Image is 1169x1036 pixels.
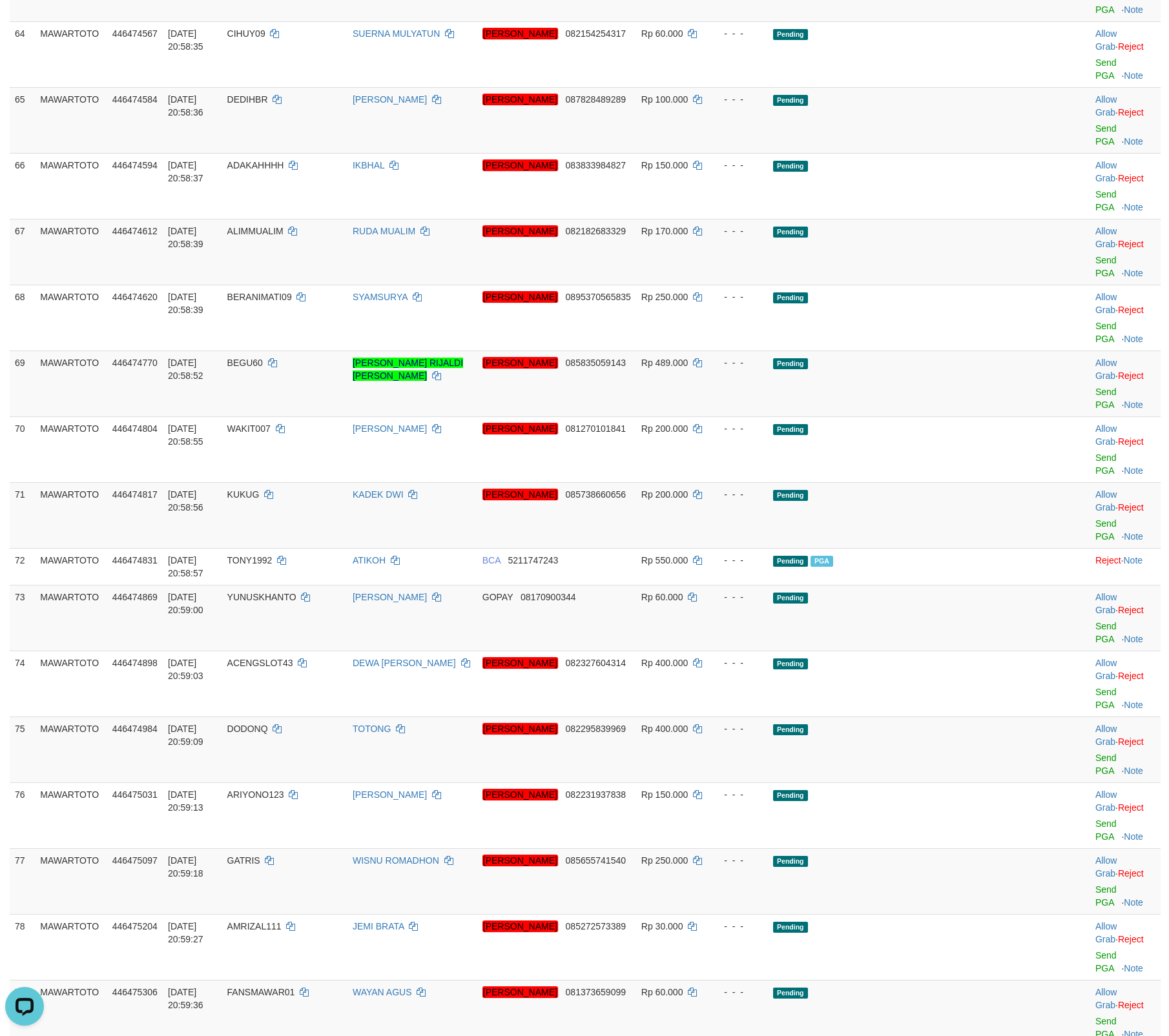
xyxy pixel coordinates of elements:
[521,592,576,602] span: Copy 08170900344 to clipboard
[227,28,265,39] span: CIHUY09
[168,423,203,447] span: [DATE] 20:58:55
[10,585,35,651] td: 73
[353,724,391,734] a: TOTONG
[1124,831,1143,842] a: Note
[168,292,203,315] span: [DATE] 20:58:39
[353,921,404,931] a: JEMI BRATA
[641,921,683,931] span: Rp 30.000
[1124,268,1143,278] a: Note
[1118,802,1144,813] a: Reject
[353,489,404,500] a: KADEK DWI
[35,716,107,782] td: MAWARTOTO
[227,292,292,302] span: BERANIMATI09
[566,358,626,368] span: Copy 085835059143 to clipboard
[1095,57,1117,81] a: Send PGA
[773,922,808,933] span: Pending
[353,855,439,866] a: WISNU ROMADHON
[641,789,688,800] span: Rp 150.000
[112,292,158,302] span: 446474620
[227,489,260,500] span: KUKUG
[482,723,558,735] em: [PERSON_NAME]
[641,855,688,866] span: Rp 250.000
[1124,70,1143,81] a: Note
[811,556,833,567] span: Marked by axnkaisar
[641,292,688,302] span: Rp 250.000
[10,350,35,416] td: 69
[1118,239,1144,249] a: Reject
[482,920,558,932] em: [PERSON_NAME]
[714,986,763,999] div: - - -
[168,592,203,615] span: [DATE] 20:59:00
[1124,465,1143,476] a: Note
[1124,766,1143,776] a: Note
[714,854,763,867] div: - - -
[353,789,427,800] a: [PERSON_NAME]
[168,226,203,249] span: [DATE] 20:58:39
[566,292,631,302] span: Copy 0895370565835 to clipboard
[641,555,688,565] span: Rp 550.000
[641,358,688,368] span: Rp 489.000
[1124,5,1143,15] a: Note
[10,285,35,350] td: 68
[482,357,558,369] em: [PERSON_NAME]
[1095,724,1118,747] span: ·
[714,356,763,369] div: - - -
[566,987,626,997] span: Copy 081373659099 to clipboard
[1095,489,1118,513] span: ·
[1095,658,1118,681] span: ·
[773,490,808,501] span: Pending
[482,159,558,171] em: [PERSON_NAME]
[1095,160,1118,183] span: ·
[35,848,107,914] td: MAWARTOTO
[1118,107,1144,117] a: Reject
[35,350,107,416] td: MAWARTOTO
[641,423,688,434] span: Rp 200.000
[1095,423,1118,447] span: ·
[227,358,263,368] span: BEGU60
[1095,387,1117,410] a: Send PGA
[641,28,683,39] span: Rp 60.000
[714,93,763,106] div: - - -
[773,988,808,999] span: Pending
[1095,921,1118,944] span: ·
[714,788,763,801] div: - - -
[773,856,808,867] span: Pending
[482,855,558,866] em: [PERSON_NAME]
[353,28,440,39] a: SUERNA MULYATUN
[35,285,107,350] td: MAWARTOTO
[1090,416,1161,482] td: ·
[714,656,763,669] div: - - -
[482,592,513,602] span: GOPAY
[1124,963,1143,973] a: Note
[641,658,688,668] span: Rp 400.000
[10,651,35,716] td: 74
[1124,400,1143,410] a: Note
[714,554,763,567] div: - - -
[714,159,763,172] div: - - -
[168,160,203,183] span: [DATE] 20:58:37
[353,987,412,997] a: WAYAN AGUS
[566,855,626,866] span: Copy 085655741540 to clipboard
[112,160,158,170] span: 446474594
[10,914,35,980] td: 78
[227,423,271,434] span: WAKIT007
[35,548,107,585] td: MAWARTOTO
[714,488,763,501] div: - - -
[227,789,284,800] span: ARIYONO123
[35,153,107,219] td: MAWARTOTO
[773,724,808,735] span: Pending
[5,5,44,44] button: Open LiveChat chat widget
[35,21,107,87] td: MAWARTOTO
[227,987,295,997] span: FANSMAWAR01
[1095,226,1117,249] a: Allow Grab
[112,358,158,368] span: 446474770
[1090,716,1161,782] td: ·
[112,658,158,668] span: 446474898
[35,482,107,548] td: MAWARTOTO
[227,921,282,931] span: AMRIZAL111
[1095,592,1117,615] a: Allow Grab
[1095,855,1117,879] a: Allow Grab
[353,592,427,602] a: [PERSON_NAME]
[641,489,688,500] span: Rp 200.000
[1095,28,1117,52] a: Allow Grab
